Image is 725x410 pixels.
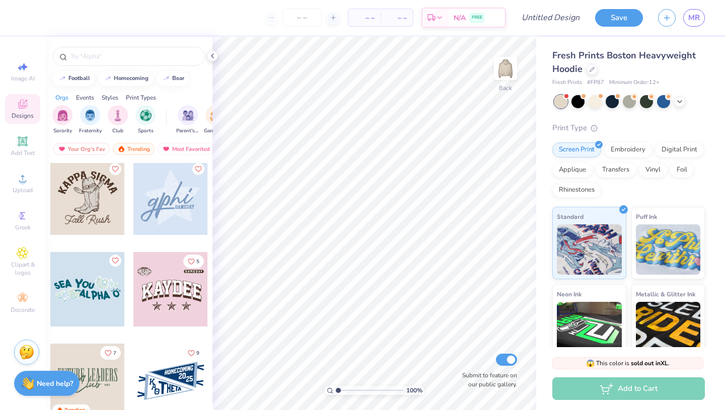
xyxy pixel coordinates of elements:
[552,122,705,134] div: Print Type
[52,105,72,135] button: filter button
[176,105,199,135] div: filter for Parent's Weekend
[196,351,199,356] span: 9
[157,71,189,86] button: bear
[114,75,149,81] div: homecoming
[53,127,72,135] span: Sorority
[176,127,199,135] span: Parent's Weekend
[354,13,375,23] span: – –
[210,110,222,121] img: Game Day Image
[55,93,68,102] div: Orgs
[100,346,121,360] button: Like
[636,211,657,222] span: Puff Ink
[688,12,700,24] span: MR
[196,259,199,264] span: 5
[204,105,227,135] div: filter for Game Day
[37,379,73,388] strong: Need help?
[499,84,512,93] div: Back
[112,110,123,121] img: Club Image
[586,359,595,368] span: 😱
[158,143,214,155] div: Most Favorited
[15,223,31,231] span: Greek
[162,145,170,152] img: most_fav.gif
[655,142,704,157] div: Digital Print
[472,14,482,21] span: FREE
[12,112,34,120] span: Designs
[104,75,112,81] img: trend_line.gif
[102,93,118,102] div: Styles
[552,78,582,87] span: Fresh Prints
[79,105,102,135] div: filter for Fraternity
[557,211,584,222] span: Standard
[98,71,153,86] button: homecoming
[557,224,622,275] img: Standard
[604,142,652,157] div: Embroidery
[183,255,204,268] button: Like
[108,105,128,135] div: filter for Club
[552,142,601,157] div: Screen Print
[204,127,227,135] span: Game Day
[13,186,33,194] span: Upload
[113,351,116,356] span: 7
[140,110,152,121] img: Sports Image
[192,163,204,175] button: Like
[557,289,582,299] span: Neon Ink
[387,13,407,23] span: – –
[552,183,601,198] div: Rhinestones
[79,127,102,135] span: Fraternity
[586,359,670,368] span: This color is .
[11,74,35,83] span: Image AI
[109,163,121,175] button: Like
[69,51,198,61] input: Try "Alpha"
[587,78,604,87] span: # FP87
[204,105,227,135] button: filter button
[138,127,154,135] span: Sports
[683,9,705,27] a: MR
[113,143,155,155] div: Trending
[85,110,96,121] img: Fraternity Image
[53,71,95,86] button: football
[183,346,204,360] button: Like
[58,75,66,81] img: trend_line.gif
[595,9,643,27] button: Save
[135,105,156,135] button: filter button
[636,224,701,275] img: Puff Ink
[11,306,35,314] span: Decorate
[162,75,170,81] img: trend_line.gif
[11,149,35,157] span: Add Text
[76,93,94,102] div: Events
[636,289,695,299] span: Metallic & Glitter Ink
[112,127,123,135] span: Club
[52,105,72,135] div: filter for Sorority
[57,110,68,121] img: Sorority Image
[631,359,668,367] strong: sold out in XL
[79,105,102,135] button: filter button
[117,145,125,152] img: trending.gif
[58,145,66,152] img: most_fav.gif
[552,162,593,178] div: Applique
[636,302,701,352] img: Metallic & Glitter Ink
[552,49,696,75] span: Fresh Prints Boston Heavyweight Hoodie
[514,8,588,28] input: Untitled Design
[176,105,199,135] button: filter button
[406,386,422,395] span: 100 %
[495,58,516,78] img: Back
[182,110,194,121] img: Parent's Weekend Image
[609,78,660,87] span: Minimum Order: 12 +
[68,75,90,81] div: football
[670,162,694,178] div: Foil
[282,9,322,27] input: – –
[126,93,156,102] div: Print Types
[454,13,466,23] span: N/A
[457,371,517,389] label: Submit to feature on our public gallery.
[5,261,40,277] span: Clipart & logos
[639,162,667,178] div: Vinyl
[108,105,128,135] button: filter button
[557,302,622,352] img: Neon Ink
[135,105,156,135] div: filter for Sports
[172,75,184,81] div: bear
[109,255,121,267] button: Like
[596,162,636,178] div: Transfers
[53,143,110,155] div: Your Org's Fav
